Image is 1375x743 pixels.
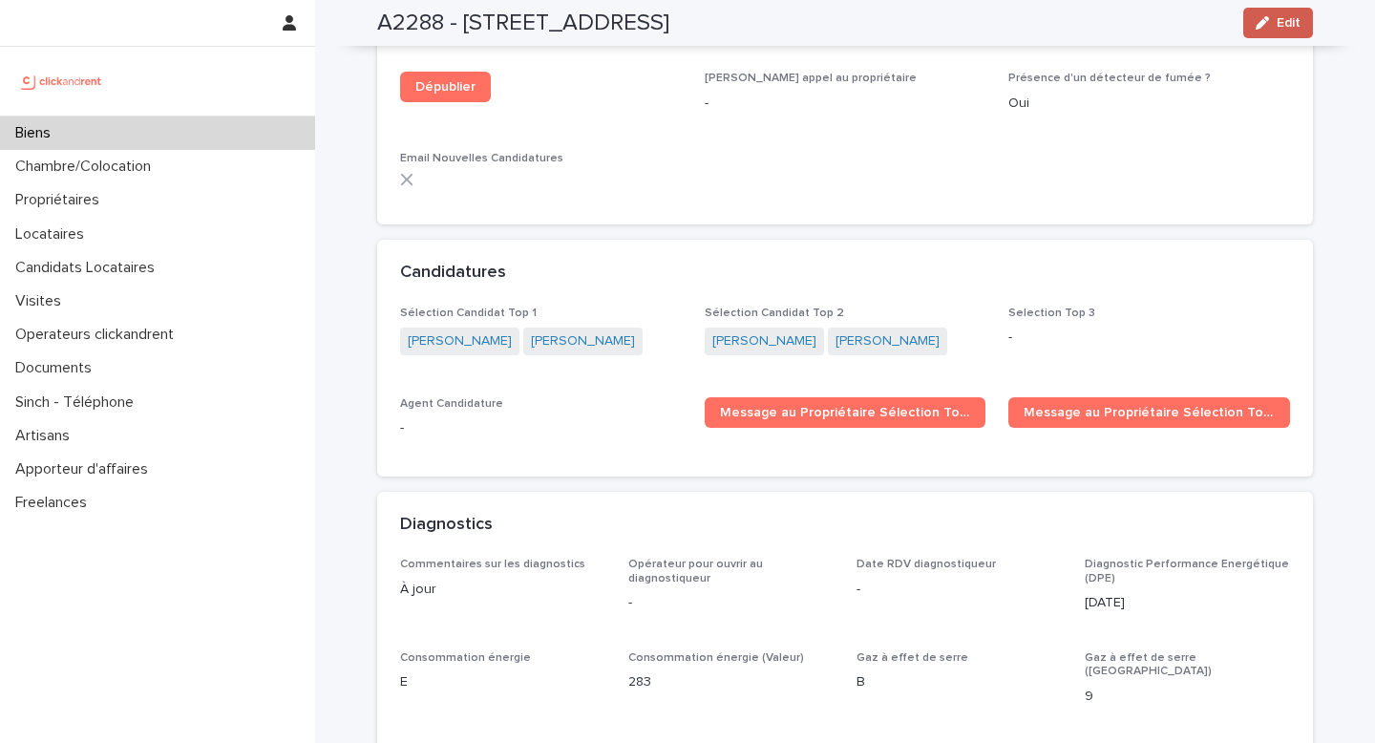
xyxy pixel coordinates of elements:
[1085,559,1289,584] span: Diagnostic Performance Energétique (DPE)
[8,326,189,344] p: Operateurs clickandrent
[400,153,563,164] span: Email Nouvelles Candidatures
[1008,328,1290,348] p: -
[15,62,108,100] img: UCB0brd3T0yccxBKYDjQ
[8,259,170,277] p: Candidats Locataires
[400,515,493,536] h2: Diagnostics
[8,191,115,209] p: Propriétaires
[400,263,506,284] h2: Candidatures
[1024,406,1275,419] span: Message au Propriétaire Sélection Top 2
[8,292,76,310] p: Visites
[857,652,968,664] span: Gaz à effet de serre
[857,672,1062,692] p: B
[1085,652,1212,677] span: Gaz à effet de serre ([GEOGRAPHIC_DATA])
[8,359,107,377] p: Documents
[1008,308,1095,319] span: Selection Top 3
[1243,8,1313,38] button: Edit
[705,308,844,319] span: Sélection Candidat Top 2
[8,124,66,142] p: Biens
[377,10,669,37] h2: A2288 - [STREET_ADDRESS]
[705,73,917,84] span: [PERSON_NAME] appel au propriétaire
[400,418,682,438] p: -
[1008,397,1290,428] a: Message au Propriétaire Sélection Top 2
[712,331,816,351] a: [PERSON_NAME]
[8,460,163,478] p: Apporteur d'affaires
[400,580,605,600] p: À jour
[1008,94,1290,114] p: Oui
[400,672,605,692] p: E
[8,225,99,244] p: Locataires
[705,94,986,114] p: -
[400,559,585,570] span: Commentaires sur les diagnostics
[705,397,986,428] a: Message au Propriétaire Sélection Top 1
[1008,73,1211,84] span: Présence d'un détecteur de fumée ?
[628,559,763,584] span: Opérateur pour ouvrir au diagnostiqueur
[628,593,834,613] p: -
[8,427,85,445] p: Artisans
[400,652,531,664] span: Consommation énergie
[8,494,102,512] p: Freelances
[857,580,1062,600] p: -
[1085,593,1290,613] p: [DATE]
[531,331,635,351] a: [PERSON_NAME]
[836,331,940,351] a: [PERSON_NAME]
[415,80,476,94] span: Dépublier
[857,559,996,570] span: Date RDV diagnostiqueur
[400,308,537,319] span: Sélection Candidat Top 1
[400,72,491,102] a: Dépublier
[400,398,503,410] span: Agent Candidature
[8,393,149,412] p: Sinch - Téléphone
[628,652,804,664] span: Consommation énergie (Valeur)
[408,331,512,351] a: [PERSON_NAME]
[8,158,166,176] p: Chambre/Colocation
[1277,16,1301,30] span: Edit
[1085,687,1290,707] p: 9
[628,672,834,692] p: 283
[720,406,971,419] span: Message au Propriétaire Sélection Top 1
